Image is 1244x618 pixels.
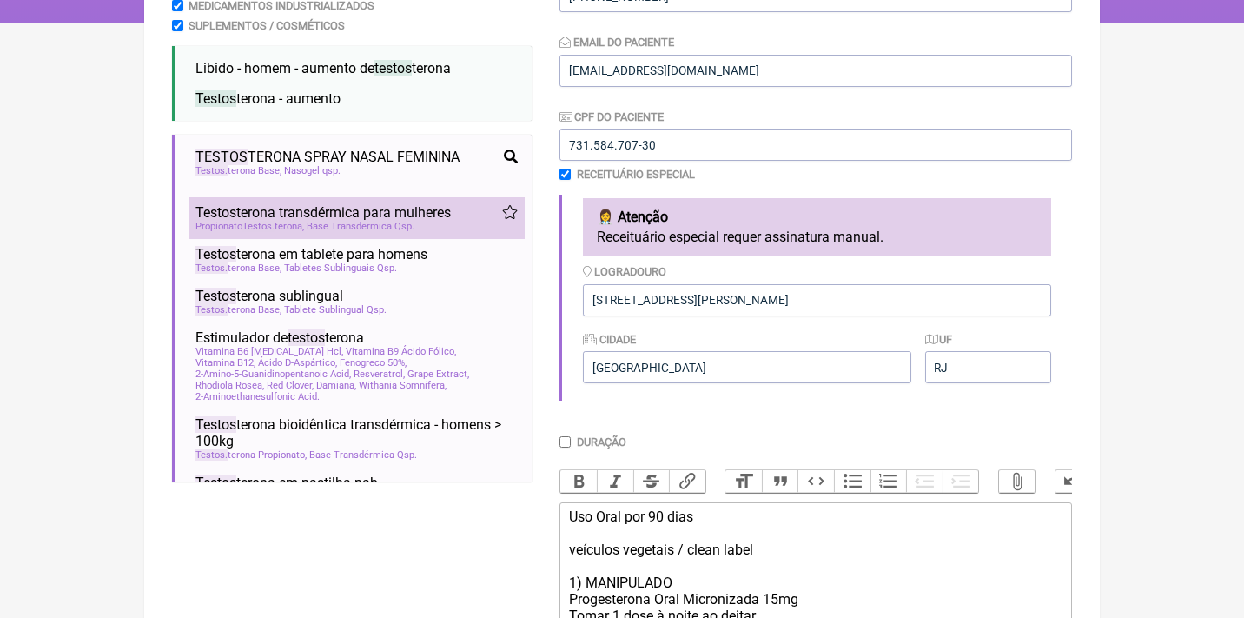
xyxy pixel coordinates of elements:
[195,246,236,262] span: Testos
[359,380,447,391] span: Withania Somnifera
[284,304,387,316] span: Tablete Sublingual Qsp
[633,470,670,493] button: Strikethrough
[560,470,597,493] button: Bold
[195,475,378,491] span: terona em pastilha pab
[583,265,666,278] label: Logradouro
[195,165,228,176] span: Testos
[577,435,626,449] label: Duração
[195,204,451,221] span: terona transdérmica para mulheres
[195,246,427,262] span: terona em tablete para homens
[195,204,236,221] span: Testos
[195,380,264,391] span: Rhodiola Rosea
[195,304,228,316] span: Testos
[189,19,345,32] label: Suplementos / Cosméticos
[195,90,341,107] span: terona - aumento
[195,346,343,357] span: Vitamina B6 [MEDICAL_DATA] Hcl
[284,262,397,274] span: Tabletes Sublinguais Qsp
[354,369,405,380] span: Resveratrol
[195,149,248,165] span: TESTOS
[725,470,762,493] button: Heading
[669,470,705,493] button: Link
[797,470,834,493] button: Code
[307,221,414,232] span: Base Transdermica Qsp
[195,165,281,176] span: terona Base
[597,470,633,493] button: Italic
[1055,470,1092,493] button: Undo
[559,110,664,123] label: CPF do Paciente
[762,470,798,493] button: Quote
[267,380,314,391] span: Red Clover
[288,329,325,346] span: testos
[906,470,943,493] button: Decrease Level
[195,391,320,402] span: 2-Aminoethanesulfonic Acid
[195,449,307,461] span: terona Propionato
[559,36,674,49] label: Email do Paciente
[242,221,275,232] span: Testos
[316,380,356,391] span: Damiana
[583,333,636,346] label: Cidade
[195,357,255,369] span: Vitamina B12
[284,165,341,176] span: Nasogel qsp
[925,333,953,346] label: UF
[195,475,236,491] span: Testos
[195,262,281,274] span: terona Base
[195,288,236,304] span: Testos
[346,346,456,357] span: Vitamina B9 Ácido Fólico
[870,470,907,493] button: Numbers
[195,369,351,380] span: 2-Amino-5-Guanidinopentanoic Acid
[340,357,407,369] span: Fenogreco 50%
[195,221,304,232] span: Propionato terona
[407,369,469,380] span: Grape Extract
[195,329,364,346] span: Estimulador de terona
[195,416,236,433] span: Testos
[195,449,228,461] span: Testos
[577,168,695,181] label: Receituário Especial
[597,209,1037,225] h4: 👩‍⚕️ Atenção
[999,470,1036,493] button: Attach Files
[195,262,228,274] span: Testos
[195,90,236,107] span: Testos
[195,416,518,449] span: terona bioidêntica transdérmica - homens > 100kg
[195,304,281,316] span: terona Base
[195,288,343,304] span: terona sublingual
[597,229,1037,245] p: Receituário especial requer assinatura manual.
[195,149,460,165] span: TERONA SPRAY NASAL FEMININA
[943,470,979,493] button: Increase Level
[195,60,451,76] span: Libido - homem - aumento de terona
[258,357,337,369] span: Ácido D-Aspártico
[374,60,412,76] span: testos
[834,470,870,493] button: Bullets
[309,449,417,461] span: Base Transdérmica Qsp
